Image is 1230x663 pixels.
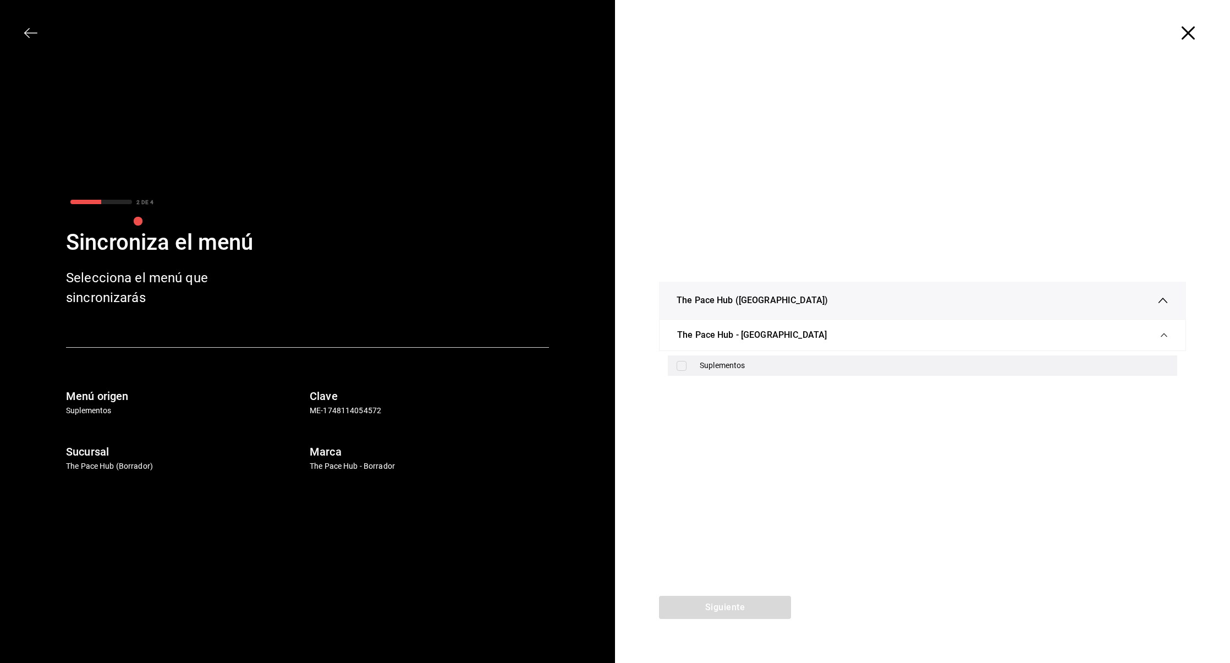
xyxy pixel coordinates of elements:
div: Suplementos [700,360,1168,371]
h6: Clave [310,387,549,405]
div: Sincroniza el menú [66,226,549,259]
span: The Pace Hub ([GEOGRAPHIC_DATA]) [677,294,828,307]
h6: Sucursal [66,443,305,461]
p: ME-1748114054572 [310,405,549,417]
h6: Marca [310,443,549,461]
div: Selecciona el menú que sincronizarás [66,268,242,308]
div: 2 DE 4 [136,198,153,206]
span: The Pace Hub - [GEOGRAPHIC_DATA] [677,328,827,342]
p: Suplementos [66,405,305,417]
p: The Pace Hub - Borrador [310,461,549,472]
h6: Menú origen [66,387,305,405]
p: The Pace Hub (Borrador) [66,461,305,472]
